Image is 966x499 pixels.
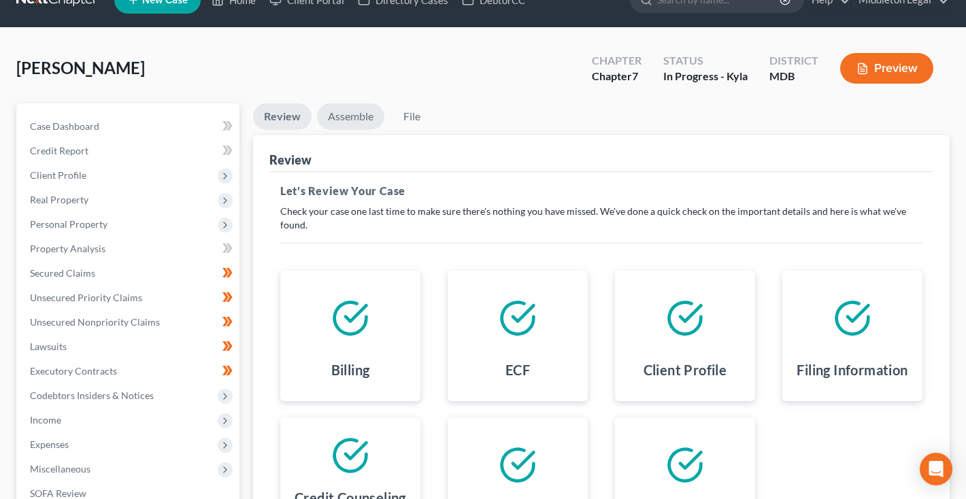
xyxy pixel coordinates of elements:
span: Expenses [30,438,69,450]
h4: Filing Information [797,360,907,379]
div: District [769,53,818,69]
a: Executory Contracts [19,359,239,383]
h5: Let's Review Your Case [280,183,922,199]
span: Property Analysis [30,243,105,254]
span: Personal Property [30,218,107,230]
span: Credit Report [30,145,88,156]
div: Review [269,152,312,168]
div: Chapter [592,69,642,84]
span: Codebtors Insiders & Notices [30,390,154,401]
div: Chapter [592,53,642,69]
span: SOFA Review [30,487,86,499]
a: Property Analysis [19,237,239,261]
span: Unsecured Nonpriority Claims [30,316,160,328]
a: Credit Report [19,139,239,163]
span: Case Dashboard [30,120,99,132]
span: Executory Contracts [30,365,117,377]
span: Secured Claims [30,267,95,279]
a: Assemble [317,103,384,130]
span: Lawsuits [30,341,67,352]
a: Unsecured Nonpriority Claims [19,310,239,334]
h4: ECF [505,360,530,379]
span: Client Profile [30,169,86,181]
span: Real Property [30,194,88,205]
div: Status [663,53,748,69]
a: Case Dashboard [19,114,239,139]
span: Unsecured Priority Claims [30,292,142,303]
span: [PERSON_NAME] [16,58,145,78]
a: Lawsuits [19,334,239,359]
span: Income [30,414,61,426]
h4: Billing [331,360,370,379]
a: Review [253,103,312,130]
div: Open Intercom Messenger [920,453,952,485]
div: In Progress - Kyla [663,69,748,84]
button: Preview [840,53,933,84]
a: Unsecured Priority Claims [19,286,239,310]
h4: Client Profile [644,360,727,379]
div: MDB [769,69,818,84]
span: Miscellaneous [30,463,90,475]
span: 7 [632,69,638,82]
a: File [390,103,433,130]
a: Secured Claims [19,261,239,286]
p: Check your case one last time to make sure there's nothing you have missed. We've done a quick ch... [280,205,922,232]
